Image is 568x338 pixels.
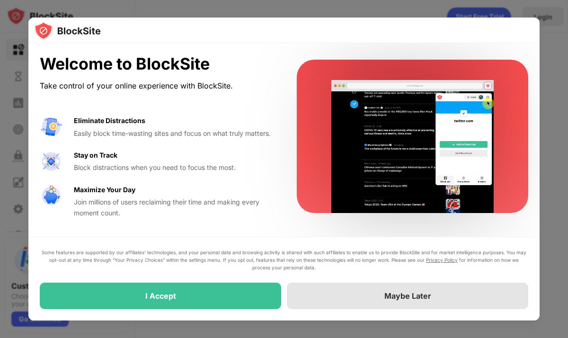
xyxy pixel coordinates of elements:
div: Join millions of users reclaiming their time and making every moment count. [74,197,274,218]
a: Privacy Policy [426,257,458,263]
img: value-safe-time.svg [40,185,62,207]
div: Maximize Your Day [74,185,135,195]
div: Maybe Later [384,291,431,301]
div: I Accept [145,291,176,301]
div: Block distractions when you need to focus the most. [74,162,274,173]
img: logo-blocksite.svg [34,21,101,40]
img: value-avoid-distractions.svg [40,116,62,138]
div: Some features are supported by our affiliates’ technologies, and your personal data and browsing ... [40,249,528,271]
img: value-focus.svg [40,150,62,173]
div: Easily block time-wasting sites and focus on what truly matters. [74,128,274,139]
div: Stay on Track [74,150,117,160]
div: Eliminate Distractions [74,116,145,126]
div: Welcome to BlockSite [40,54,274,74]
div: Take control of your online experience with BlockSite. [40,79,274,93]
